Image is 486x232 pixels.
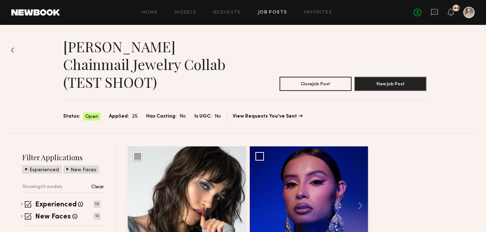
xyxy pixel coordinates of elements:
[63,113,80,120] span: Status:
[142,10,158,15] a: Home
[214,10,241,15] a: Requests
[354,77,426,91] button: View Job Post
[35,214,71,221] label: New Faces
[132,113,138,120] span: 25
[304,10,332,15] a: Favorites
[94,201,100,207] p: 12
[63,38,245,91] h1: [PERSON_NAME] Chainmail Jewelry Collab (TEST SHOOT)
[35,201,77,209] label: Experienced
[258,10,287,15] a: Job Posts
[453,6,459,10] div: 44
[233,114,303,119] a: View Requests You’ve Sent
[11,47,14,53] img: Back to previous page
[22,152,104,162] h2: Filter Applications
[109,113,129,120] span: Applied:
[146,113,177,120] span: Has Casting:
[22,185,62,189] p: Showing 25 models
[85,113,98,120] span: Open
[175,10,196,15] a: Models
[194,113,212,120] span: Is UGC:
[94,213,100,220] p: 13
[29,168,59,173] p: Experienced
[71,168,96,173] p: New Faces
[180,113,186,120] span: No
[91,185,104,190] p: Clear
[215,113,221,120] span: No
[280,77,352,91] button: CloseJob Post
